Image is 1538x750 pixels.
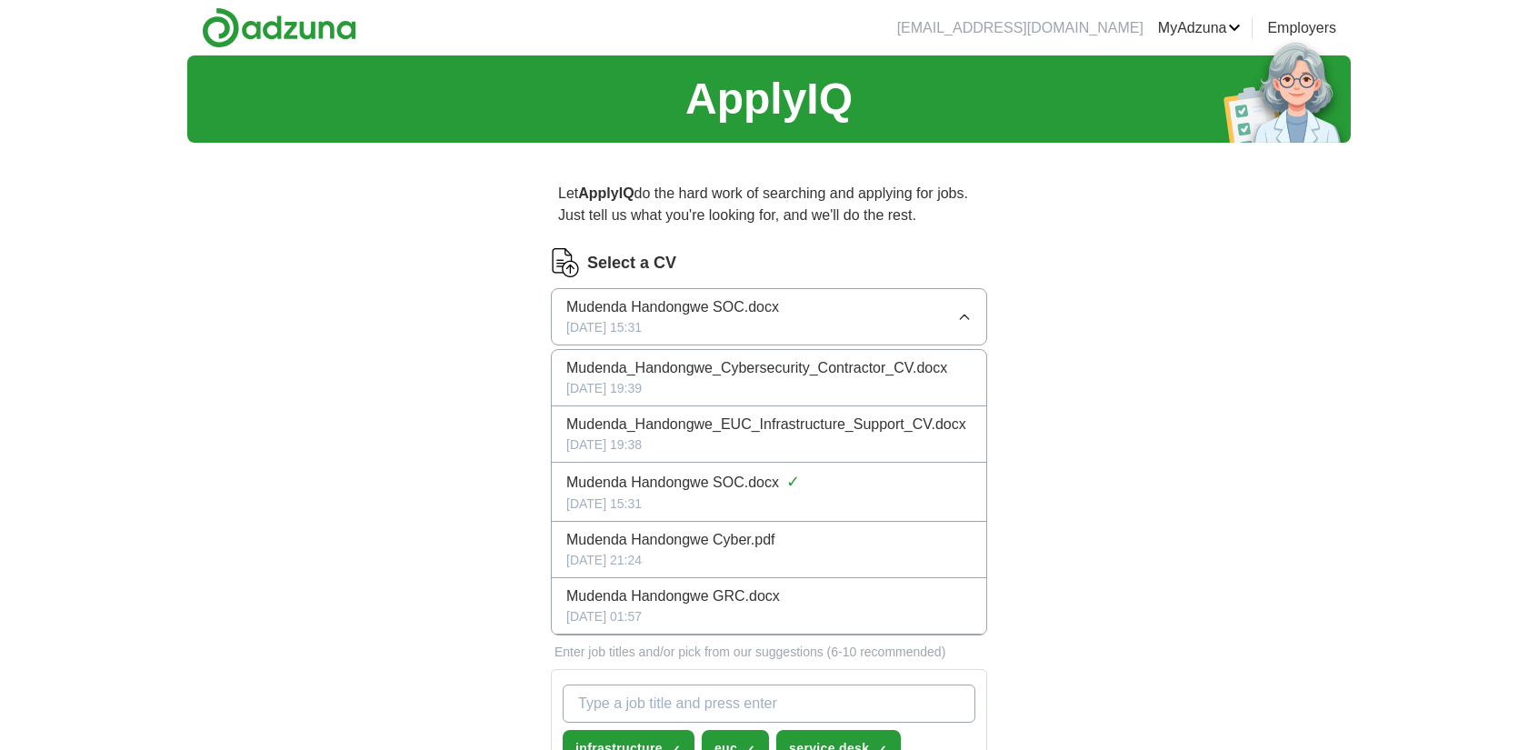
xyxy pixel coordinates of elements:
span: Mudenda_Handongwe_EUC_Infrastructure_Support_CV.docx [566,414,966,435]
label: Select a CV [587,251,676,275]
span: Mudenda_Handongwe_Cybersecurity_Contractor_CV.docx [566,357,947,379]
p: Enter job titles and/or pick from our suggestions (6-10 recommended) [551,643,987,662]
span: [DATE] 15:31 [566,318,642,337]
a: MyAdzuna [1158,17,1242,39]
p: Let do the hard work of searching and applying for jobs. Just tell us what you're looking for, an... [551,175,987,234]
img: CV Icon [551,248,580,277]
img: Adzuna logo [202,7,356,48]
span: Mudenda Handongwe SOC.docx [566,472,779,494]
strong: ApplyIQ [578,185,634,201]
span: ✓ [786,470,800,495]
div: [DATE] 15:31 [566,495,972,514]
span: Mudenda Handongwe GRC.docx [566,585,780,607]
div: [DATE] 19:38 [566,435,972,455]
h1: ApplyIQ [685,66,853,132]
button: Mudenda Handongwe SOC.docx[DATE] 15:31 [551,288,987,345]
li: [EMAIL_ADDRESS][DOMAIN_NAME] [897,17,1144,39]
input: Type a job title and press enter [563,685,975,723]
span: Mudenda Handongwe SOC.docx [566,296,779,318]
a: Employers [1267,17,1336,39]
span: Mudenda Handongwe Cyber.pdf [566,529,775,551]
div: [DATE] 21:24 [566,551,972,570]
div: [DATE] 01:57 [566,607,972,626]
div: [DATE] 19:39 [566,379,972,398]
